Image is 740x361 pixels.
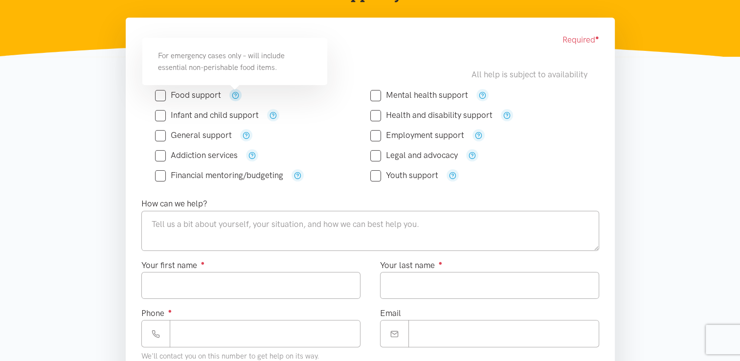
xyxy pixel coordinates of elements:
[370,111,493,119] label: Health and disability support
[439,259,443,267] sup: ●
[370,131,464,139] label: Employment support
[142,38,327,85] div: For emergency cases only – will include essential non-perishable food items.
[155,91,221,99] label: Food support
[595,34,599,41] sup: ●
[370,151,458,159] label: Legal and advocacy
[141,33,599,46] div: Required
[380,307,401,320] label: Email
[141,259,205,272] label: Your first name
[141,352,319,361] small: We'll contact you on this number to get help on its way.
[141,197,207,210] label: How can we help?
[155,111,259,119] label: Infant and child support
[370,171,438,180] label: Youth support
[380,259,443,272] label: Your last name
[370,91,468,99] label: Mental health support
[201,259,205,267] sup: ●
[170,320,360,347] input: Phone number
[155,131,232,139] label: General support
[155,151,238,159] label: Addiction services
[471,68,591,81] div: All help is subject to availability
[141,307,172,320] label: Phone
[408,320,599,347] input: Email
[168,307,172,315] sup: ●
[155,171,283,180] label: Financial mentoring/budgeting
